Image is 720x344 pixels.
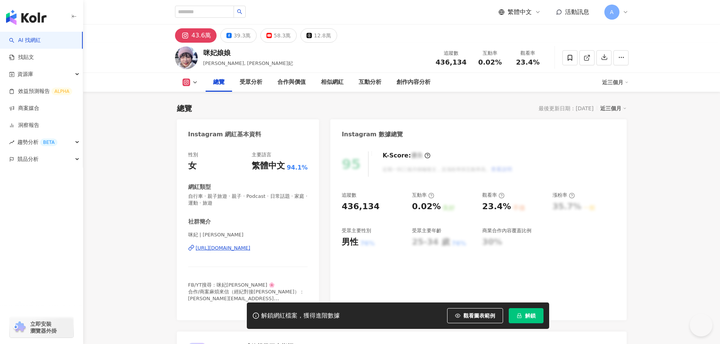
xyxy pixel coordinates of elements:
div: 女 [188,160,197,172]
div: 39.3萬 [234,30,251,41]
span: 23.4% [516,59,539,66]
div: 總覽 [213,78,225,87]
button: 43.6萬 [175,28,217,43]
button: 12.8萬 [300,28,337,43]
div: 23.4% [482,201,511,213]
a: 效益預測報告ALPHA [9,88,72,95]
a: [URL][DOMAIN_NAME] [188,245,308,251]
span: 活動訊息 [565,8,589,15]
div: 追蹤數 [436,49,467,57]
div: 社群簡介 [188,218,211,226]
div: 近三個月 [600,103,627,113]
span: 繁體中文 [508,8,532,16]
div: 58.3萬 [274,30,291,41]
div: Instagram 數據總覽 [342,130,403,139]
div: 436,134 [342,201,379,213]
div: 受眾分析 [240,78,262,87]
a: 洞察報告 [9,122,39,129]
a: searchAI 找網紅 [9,37,41,44]
div: 主要語言 [252,151,271,158]
div: 商業合作內容覆蓋比例 [482,227,531,234]
span: [PERSON_NAME], [PERSON_NAME]妃 [203,60,293,66]
a: chrome extension立即安裝 瀏覽器外掛 [10,317,73,338]
div: 12.8萬 [314,30,331,41]
div: Instagram 網紅基本資料 [188,130,262,139]
span: rise [9,140,14,145]
div: 相似網紅 [321,78,344,87]
button: 解鎖 [509,308,543,323]
div: [URL][DOMAIN_NAME] [196,245,251,251]
div: 繁體中文 [252,160,285,172]
button: 觀看圖表範例 [447,308,503,323]
div: 最後更新日期：[DATE] [539,105,593,111]
div: 總覽 [177,103,192,114]
div: 網紅類型 [188,183,211,191]
div: BETA [40,139,57,146]
span: lock [517,313,522,318]
div: 受眾主要性別 [342,227,371,234]
span: 自行車 · 親子旅遊 · 親子 · Podcast · 日常話題 · 家庭 · 運動 · 旅遊 [188,193,308,207]
div: 男性 [342,236,358,248]
span: 資源庫 [17,66,33,83]
span: A [610,8,614,16]
button: 39.3萬 [220,28,257,43]
div: 創作內容分析 [396,78,430,87]
div: 互動分析 [359,78,381,87]
div: 追蹤數 [342,192,356,199]
span: 436,134 [436,58,467,66]
div: 觀看率 [482,192,505,199]
span: 94.1% [287,164,308,172]
div: 解鎖網紅檔案，獲得進階數據 [261,312,340,320]
div: 0.02% [412,201,441,213]
div: 觀看率 [514,49,542,57]
span: 觀看圖表範例 [463,313,495,319]
div: 漲粉率 [553,192,575,199]
img: KOL Avatar [175,46,198,69]
div: K-Score : [382,151,430,160]
img: logo [6,10,46,25]
img: chrome extension [12,321,27,333]
span: search [237,9,242,14]
span: 立即安裝 瀏覽器外掛 [30,321,57,334]
div: 受眾主要年齡 [412,227,441,234]
span: 咪妃 | [PERSON_NAME] [188,231,308,238]
div: 互動率 [412,192,434,199]
span: FB/YT搜尋：咪妃[PERSON_NAME] 🌸 合作/商案麻煩來信（經紀對接[PERSON_NAME]）：[PERSON_NAME][EMAIL_ADDRESS][DOMAIN_NAME] ... [188,282,304,329]
span: 0.02% [478,59,502,66]
div: 近三個月 [602,76,629,88]
div: 43.6萬 [192,30,211,41]
span: 解鎖 [525,313,536,319]
a: 商案媒合 [9,105,39,112]
div: 互動率 [476,49,505,57]
div: 咪妃娘娘 [203,48,293,57]
button: 58.3萬 [260,28,297,43]
div: 性別 [188,151,198,158]
a: 找貼文 [9,54,34,61]
span: 競品分析 [17,151,39,168]
span: 趨勢分析 [17,134,57,151]
div: 合作與價值 [277,78,306,87]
